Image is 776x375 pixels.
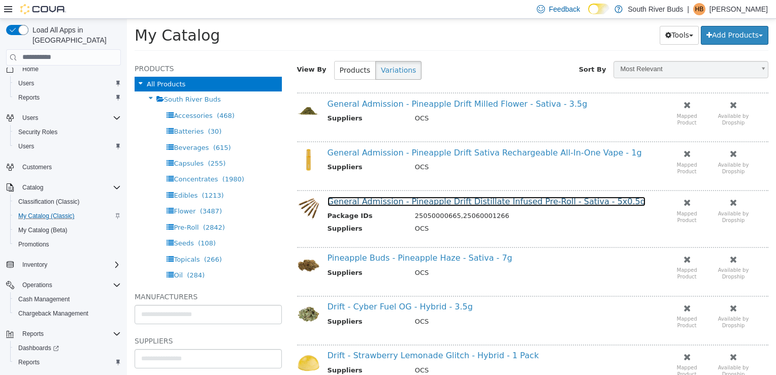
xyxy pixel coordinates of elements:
span: Flower [47,189,69,196]
span: Edibles [47,173,71,180]
a: My Catalog (Classic) [14,210,79,222]
button: Add Products [574,7,641,26]
button: Catalog [18,181,47,194]
span: All Products [20,61,58,69]
span: South River Buds [37,77,94,84]
small: Available by Dropship [591,95,622,107]
span: Catalog [18,181,121,194]
button: Users [10,76,125,90]
td: OCS [280,249,520,262]
a: Users [14,140,38,152]
span: Dashboards [18,344,59,352]
small: Mapped Product [550,192,570,204]
span: Operations [18,279,121,291]
button: Users [10,139,125,153]
span: Users [22,114,38,122]
a: My Catalog (Beta) [14,224,72,236]
span: Promotions [18,240,49,248]
span: (615) [86,125,104,133]
span: Dashboards [14,342,121,354]
th: Package IDs [201,192,280,205]
button: Security Roles [10,125,125,139]
th: Suppliers [201,298,280,310]
span: Concentrates [47,157,91,164]
th: Suppliers [201,347,280,359]
span: Inventory [22,261,47,269]
span: Topicals [47,237,73,244]
span: My Catalog (Classic) [14,210,121,222]
a: General Admission - Pineapple Drift Milled Flower - Sativa - 3.5g [201,80,461,90]
span: My Catalog (Classic) [18,212,75,220]
div: Heather Brinkman [693,3,705,15]
span: My Catalog (Beta) [18,226,68,234]
h5: Products [8,44,155,56]
span: Security Roles [14,126,121,138]
small: Available by Dropship [591,192,622,204]
button: Promotions [10,237,125,252]
span: Batteries [47,109,77,116]
p: | [687,3,689,15]
a: Dashboards [10,341,125,355]
small: Available by Dropship [591,297,622,309]
button: Chargeback Management [10,306,125,321]
img: 150 [170,333,193,356]
span: Catalog [22,183,43,192]
img: 150 [170,81,193,104]
span: Feedback [549,4,580,14]
td: OCS [280,143,520,156]
button: Home [2,61,125,76]
span: Cash Management [14,293,121,305]
button: Operations [2,278,125,292]
span: Oil [47,253,55,260]
a: General Admission - Pineapple Drift Sativa Rechargeable All-In-One Vape - 1g [201,129,515,139]
h5: Suppliers [8,316,155,328]
a: Classification (Classic) [14,196,84,208]
span: Customers [22,163,52,171]
span: Reports [18,328,121,340]
p: [PERSON_NAME] [709,3,768,15]
span: Reports [18,93,40,102]
button: Products [207,42,249,61]
span: Cash Management [18,295,70,303]
td: OCS [280,95,520,107]
span: (255) [81,141,99,148]
span: Home [22,65,39,73]
td: OCS [280,205,520,217]
span: Chargeback Management [18,309,88,318]
button: Users [2,111,125,125]
a: Drift - Cyber Fuel OG - Hybrid - 3.5g [201,283,346,293]
a: Reports [14,356,44,368]
img: 150 [170,178,193,201]
a: Users [14,77,38,89]
span: (1213) [75,173,96,180]
a: Drift - Strawberry Lemonade Glitch - Hybrid - 1 Pack [201,332,412,341]
span: (30) [81,109,95,116]
th: Suppliers [201,95,280,107]
button: Catalog [2,180,125,195]
span: My Catalog (Beta) [14,224,121,236]
small: Available by Dropship [591,143,622,155]
span: Operations [22,281,52,289]
small: Mapped Product [550,248,570,261]
span: Reports [18,358,40,366]
button: Reports [18,328,48,340]
span: Users [14,77,121,89]
span: Security Roles [18,128,57,136]
small: Available by Dropship [591,346,622,358]
button: Tools [533,7,572,26]
small: Mapped Product [550,143,570,155]
span: Capsules [47,141,77,148]
span: HB [695,3,704,15]
span: Inventory [18,259,121,271]
th: Suppliers [201,249,280,262]
p: South River Buds [628,3,683,15]
button: Users [18,112,42,124]
td: OCS [280,298,520,310]
a: Home [18,63,43,75]
span: Users [18,112,121,124]
span: (468) [90,93,108,101]
button: Variations [248,42,295,61]
button: Operations [18,279,56,291]
input: Dark Mode [588,4,609,14]
a: Security Roles [14,126,61,138]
